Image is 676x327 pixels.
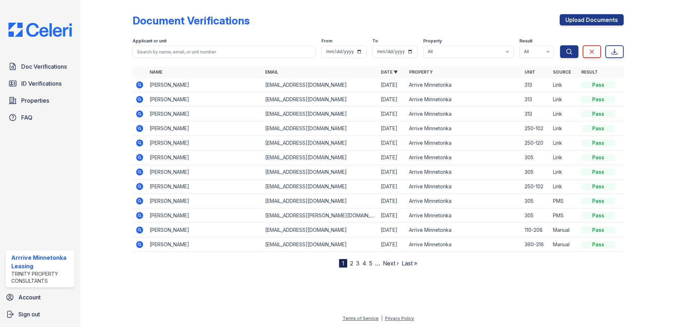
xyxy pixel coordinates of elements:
[147,92,262,107] td: [PERSON_NAME]
[262,165,378,179] td: [EMAIL_ADDRESS][DOMAIN_NAME]
[21,79,62,88] span: ID Verifications
[11,270,72,285] div: Trinity Property Consultants
[147,150,262,165] td: [PERSON_NAME]
[381,69,398,75] a: Date ▼
[581,110,615,117] div: Pass
[581,69,598,75] a: Result
[522,121,550,136] td: 250-102
[262,150,378,165] td: [EMAIL_ADDRESS][DOMAIN_NAME]
[522,150,550,165] td: 305
[378,165,406,179] td: [DATE]
[147,237,262,252] td: [PERSON_NAME]
[356,260,360,267] a: 3
[550,179,578,194] td: Link
[262,194,378,208] td: [EMAIL_ADDRESS][DOMAIN_NAME]
[581,81,615,88] div: Pass
[381,316,383,321] div: |
[262,136,378,150] td: [EMAIL_ADDRESS][DOMAIN_NAME]
[147,208,262,223] td: [PERSON_NAME]
[321,38,332,44] label: From
[406,223,522,237] td: Arrive Minnetonka
[522,237,550,252] td: 360-316
[262,78,378,92] td: [EMAIL_ADDRESS][DOMAIN_NAME]
[21,62,67,71] span: Doc Verifications
[21,113,33,122] span: FAQ
[6,59,75,74] a: Doc Verifications
[522,194,550,208] td: 305
[581,226,615,234] div: Pass
[18,310,40,319] span: Sign out
[553,69,571,75] a: Source
[369,260,372,267] a: 5
[3,23,77,37] img: CE_Logo_Blue-a8612792a0a2168367f1c8372b55b34899dd931a85d93a1a3d3e32e68fde9ad4.png
[147,179,262,194] td: [PERSON_NAME]
[350,260,353,267] a: 2
[147,223,262,237] td: [PERSON_NAME]
[406,165,522,179] td: Arrive Minnetonka
[406,208,522,223] td: Arrive Minnetonka
[525,69,535,75] a: Unit
[522,78,550,92] td: 313
[519,38,532,44] label: Result
[147,136,262,150] td: [PERSON_NAME]
[406,179,522,194] td: Arrive Minnetonka
[522,165,550,179] td: 305
[262,121,378,136] td: [EMAIL_ADDRESS][DOMAIN_NAME]
[406,78,522,92] td: Arrive Minnetonka
[262,179,378,194] td: [EMAIL_ADDRESS][DOMAIN_NAME]
[560,14,624,25] a: Upload Documents
[378,121,406,136] td: [DATE]
[378,194,406,208] td: [DATE]
[262,208,378,223] td: [EMAIL_ADDRESS][PERSON_NAME][DOMAIN_NAME]
[406,136,522,150] td: Arrive Minnetonka
[550,107,578,121] td: Link
[3,290,77,304] a: Account
[550,121,578,136] td: Link
[550,150,578,165] td: Link
[150,69,162,75] a: Name
[3,307,77,321] button: Sign out
[378,237,406,252] td: [DATE]
[147,165,262,179] td: [PERSON_NAME]
[11,253,72,270] div: Arrrive Minnetonka Leasing
[6,76,75,91] a: ID Verifications
[339,259,347,268] div: 1
[375,259,380,268] span: …
[406,194,522,208] td: Arrive Minnetonka
[550,165,578,179] td: Link
[550,223,578,237] td: Manual
[18,293,41,302] span: Account
[581,197,615,205] div: Pass
[406,150,522,165] td: Arrive Minnetonka
[581,139,615,147] div: Pass
[378,208,406,223] td: [DATE]
[550,92,578,107] td: Link
[522,223,550,237] td: 110-208
[378,78,406,92] td: [DATE]
[406,237,522,252] td: Arrive Minnetonka
[581,125,615,132] div: Pass
[147,78,262,92] td: [PERSON_NAME]
[581,96,615,103] div: Pass
[522,136,550,150] td: 250-120
[522,92,550,107] td: 313
[550,208,578,223] td: PMS
[385,316,414,321] a: Privacy Policy
[262,92,378,107] td: [EMAIL_ADDRESS][DOMAIN_NAME]
[262,107,378,121] td: [EMAIL_ADDRESS][DOMAIN_NAME]
[378,92,406,107] td: [DATE]
[378,179,406,194] td: [DATE]
[372,38,378,44] label: To
[522,208,550,223] td: 305
[522,179,550,194] td: 250-102
[147,194,262,208] td: [PERSON_NAME]
[581,183,615,190] div: Pass
[262,223,378,237] td: [EMAIL_ADDRESS][DOMAIN_NAME]
[6,93,75,108] a: Properties
[550,237,578,252] td: Manual
[21,96,49,105] span: Properties
[423,38,442,44] label: Property
[522,107,550,121] td: 313
[581,212,615,219] div: Pass
[378,107,406,121] td: [DATE]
